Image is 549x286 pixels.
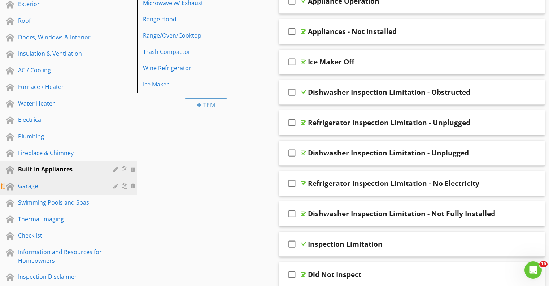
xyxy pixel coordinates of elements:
[18,182,103,190] div: Garage
[18,272,103,281] div: Inspection Disclaimer
[18,33,103,42] div: Doors, Windows & Interior
[18,49,103,58] div: Insulation & Ventilation
[18,115,103,124] div: Electrical
[308,88,470,97] div: Dishwasher Inspection Limitation - Obstructed
[286,23,298,40] i: check_box_outline_blank
[18,132,103,141] div: Plumbing
[308,209,495,218] div: Dishwasher Inspection Limitation - Not Fully Installed
[143,47,244,56] div: Trash Compactor
[143,64,244,72] div: Wine Refrigerator
[286,266,298,283] i: check_box_outline_blank
[18,215,103,223] div: Thermal Imaging
[539,261,548,267] span: 10
[308,27,397,36] div: Appliances - Not Installed
[18,66,103,74] div: AC / Cooling
[286,235,298,253] i: check_box_outline_blank
[143,15,244,24] div: Range Hood
[286,205,298,222] i: check_box_outline_blank
[308,270,361,279] div: Did Not Inspect
[18,16,103,25] div: Roof
[308,118,470,127] div: Refrigerator Inspection Limitation - Unplugged
[18,82,103,91] div: Furnace / Heater
[18,248,103,265] div: Information and Resources for Homeowners
[143,80,244,89] div: Ice Maker
[185,98,227,111] div: Item
[18,165,103,174] div: Built-In Appliances
[308,149,469,157] div: Dishwasher Inspection Limitation - Unplugged
[18,149,103,157] div: Fireplace & Chimney
[18,231,103,240] div: Checklist
[524,261,542,279] iframe: Intercom live chat
[286,53,298,71] i: check_box_outline_blank
[286,144,298,162] i: check_box_outline_blank
[308,240,383,248] div: Inspection Limitation
[18,99,103,108] div: Water Heater
[308,57,354,66] div: Ice Maker Off
[18,198,103,207] div: Swimming Pools and Spas
[286,114,298,131] i: check_box_outline_blank
[308,179,479,188] div: Refrigerator Inspection Limitation - No Electricity
[286,84,298,101] i: check_box_outline_blank
[143,31,244,40] div: Range/Oven/Cooktop
[286,175,298,192] i: check_box_outline_blank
